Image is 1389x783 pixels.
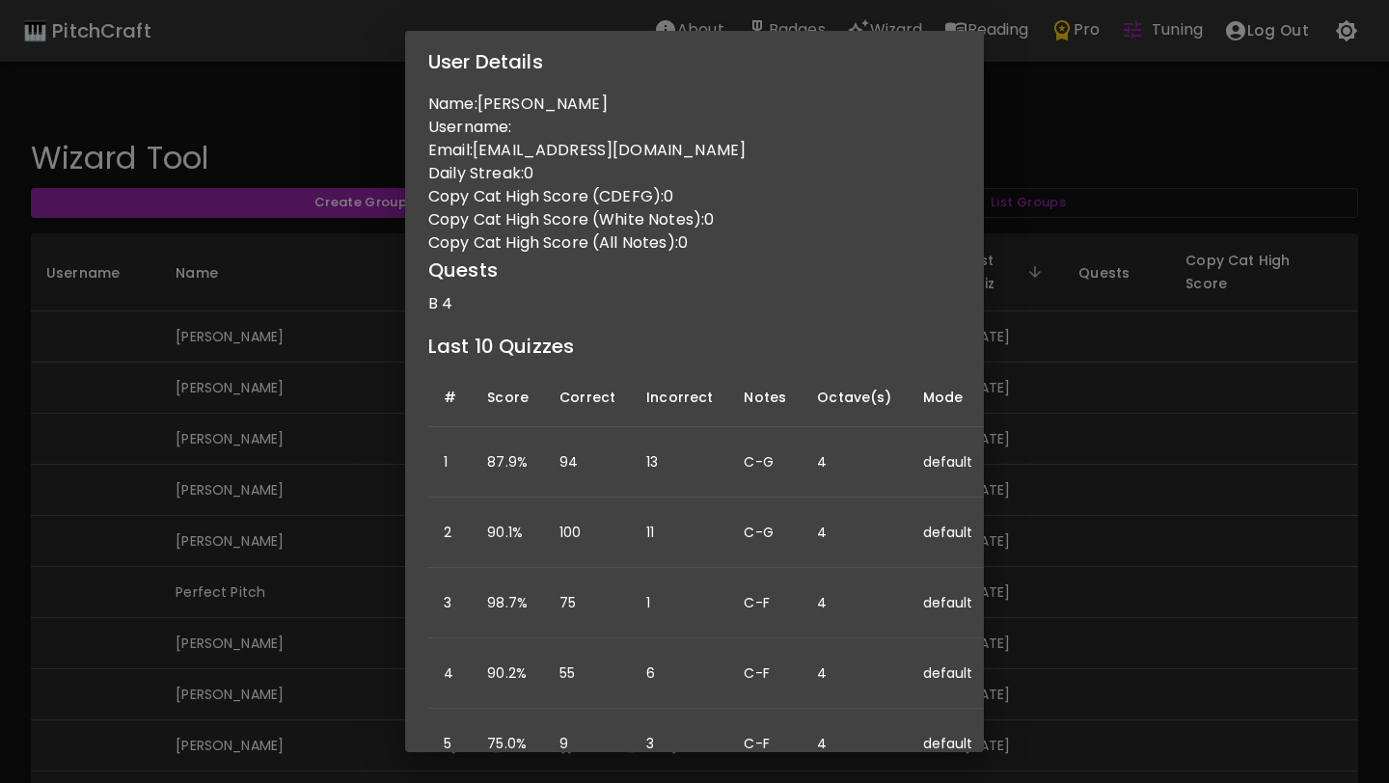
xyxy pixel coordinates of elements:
td: 4 [802,498,907,568]
th: Octave(s) [802,368,907,427]
p: Copy Cat High Score (White Notes): 0 [428,208,961,231]
h6: Quests [428,255,961,285]
p: B 4 [428,292,961,315]
td: 4 [428,638,472,709]
td: 4 [802,427,907,498]
td: 13 [631,427,728,498]
p: Daily Streak: 0 [428,162,961,185]
th: Mode [908,368,989,427]
td: C-F [728,638,802,709]
th: Correct [544,368,631,427]
td: C-G [728,498,802,568]
th: Score [472,368,544,427]
td: 4 [802,568,907,638]
p: Copy Cat High Score (CDEFG): 0 [428,185,961,208]
td: 98.7% [472,568,544,638]
td: 87.9% [472,427,544,498]
td: C-F [728,568,802,638]
td: 2 [428,498,472,568]
td: 4 [802,638,907,709]
td: 11 [631,498,728,568]
td: 1 [428,427,472,498]
td: 6 [631,638,728,709]
th: Incorrect [631,368,728,427]
td: C-G [728,427,802,498]
td: default [908,568,989,638]
p: Copy Cat High Score (All Notes): 0 [428,231,961,255]
td: 100 [544,498,631,568]
td: 9 [544,709,631,779]
h6: Last 10 Quizzes [428,331,961,362]
td: 90.1% [472,498,544,568]
td: 5 [428,709,472,779]
td: 94 [544,427,631,498]
td: 3 [428,568,472,638]
td: default [908,638,989,709]
th: Notes [728,368,802,427]
h2: User Details [405,31,984,93]
td: 1 [631,568,728,638]
td: 90.2% [472,638,544,709]
td: default [908,498,989,568]
p: Email: [EMAIL_ADDRESS][DOMAIN_NAME] [428,139,961,162]
p: Name: [PERSON_NAME] [428,93,961,116]
td: 75 [544,568,631,638]
td: default [908,427,989,498]
p: Username: [428,116,961,139]
th: # [428,368,472,427]
td: default [908,709,989,779]
td: 4 [802,709,907,779]
td: 55 [544,638,631,709]
td: C-F [728,709,802,779]
td: 75.0% [472,709,544,779]
td: 3 [631,709,728,779]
